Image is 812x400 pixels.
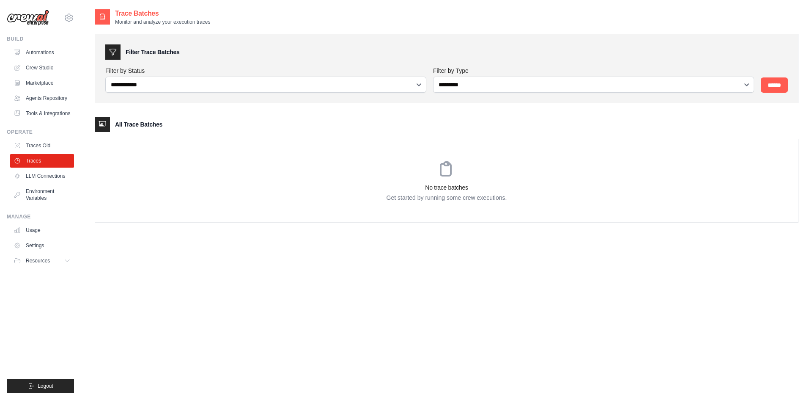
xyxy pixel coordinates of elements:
[126,48,179,56] h3: Filter Trace Batches
[10,139,74,152] a: Traces Old
[10,223,74,237] a: Usage
[115,120,162,129] h3: All Trace Batches
[7,10,49,26] img: Logo
[10,46,74,59] a: Automations
[7,379,74,393] button: Logout
[10,254,74,268] button: Resources
[38,383,53,389] span: Logout
[115,19,210,25] p: Monitor and analyze your execution traces
[26,257,50,264] span: Resources
[115,8,210,19] h2: Trace Batches
[7,129,74,135] div: Operate
[10,239,74,252] a: Settings
[95,183,798,192] h3: No trace batches
[7,36,74,42] div: Build
[10,169,74,183] a: LLM Connections
[7,213,74,220] div: Manage
[95,193,798,202] p: Get started by running some crew executions.
[105,66,426,75] label: Filter by Status
[10,91,74,105] a: Agents Repository
[10,61,74,74] a: Crew Studio
[433,66,754,75] label: Filter by Type
[10,76,74,90] a: Marketplace
[10,185,74,205] a: Environment Variables
[10,154,74,168] a: Traces
[10,107,74,120] a: Tools & Integrations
